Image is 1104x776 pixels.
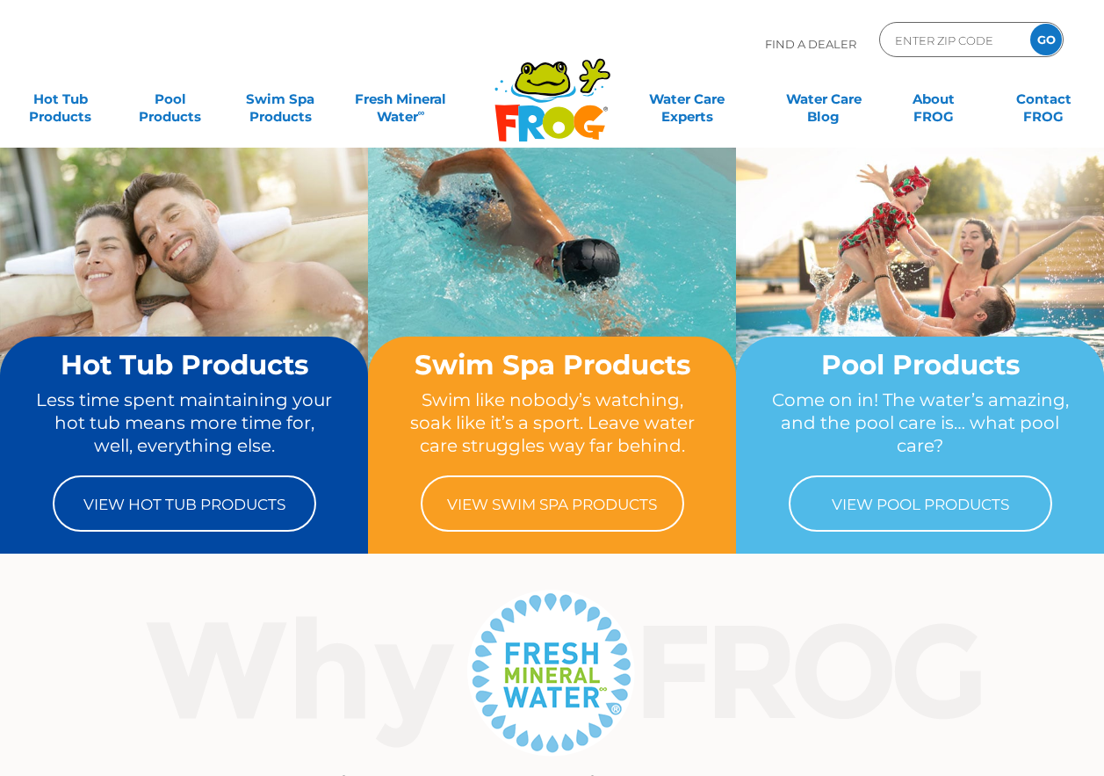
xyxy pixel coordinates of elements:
h2: Pool Products [769,350,1071,380]
img: Why Frog [112,584,1019,760]
a: PoolProducts [127,82,213,117]
a: Water CareExperts [617,82,756,117]
a: View Pool Products [789,475,1052,532]
a: Fresh MineralWater∞ [348,82,455,117]
p: Find A Dealer [765,22,856,66]
a: Swim SpaProducts [237,82,322,117]
a: View Hot Tub Products [53,475,316,532]
img: Frog Products Logo [485,35,620,142]
h2: Swim Spa Products [401,350,703,380]
input: GO [1030,24,1062,55]
p: Less time spent maintaining your hot tub means more time for, well, everything else. [33,388,335,458]
img: home-banner-swim-spa-short [368,147,736,422]
img: home-banner-pool-short [736,147,1104,422]
a: Water CareBlog [781,82,866,117]
a: ContactFROG [1001,82,1086,117]
p: Swim like nobody’s watching, soak like it’s a sport. Leave water care struggles way far behind. [401,388,703,458]
p: Come on in! The water’s amazing, and the pool care is… what pool care? [769,388,1071,458]
a: Hot TubProducts [18,82,103,117]
sup: ∞ [418,106,425,119]
a: AboutFROG [891,82,976,117]
h2: Hot Tub Products [33,350,335,380]
a: View Swim Spa Products [421,475,684,532]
